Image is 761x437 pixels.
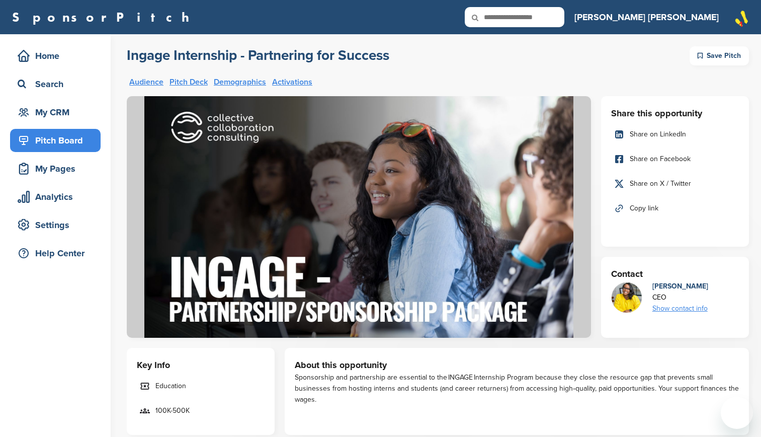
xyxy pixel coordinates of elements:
span: 100K-500K [155,405,190,416]
div: Sponsorship and partnership are essential to the INGAGE Internship Program because they close the... [295,372,739,405]
a: Ingage Internship - Partnering for Success [127,46,389,65]
a: Home [10,44,101,67]
iframe: Button to launch messaging window [721,397,753,429]
div: CEO [652,292,708,303]
div: Analytics [15,188,101,206]
span: Copy link [630,203,658,214]
a: Activations [272,78,312,86]
a: My Pages [10,157,101,180]
a: Analytics [10,185,101,208]
a: Settings [10,213,101,237]
a: Share on X / Twitter [611,173,739,194]
h3: About this opportunity [295,358,739,372]
div: Save Pitch [690,46,749,65]
h3: Key Info [137,358,265,372]
a: Pitch Deck [170,78,208,86]
a: Audience [129,78,163,86]
a: My CRM [10,101,101,124]
a: Help Center [10,242,101,265]
div: My CRM [15,103,101,121]
div: Search [15,75,101,93]
span: Education [155,381,186,392]
a: Search [10,72,101,96]
div: Pitch Board [15,131,101,150]
a: Share on LinkedIn [611,124,739,145]
span: Share on LinkedIn [630,129,686,140]
h2: Ingage Internship - Partnering for Success [127,46,389,64]
a: Demographics [214,78,266,86]
div: Settings [15,216,101,234]
a: Copy link [611,198,739,219]
span: Share on X / Twitter [630,178,691,189]
div: Show contact info [652,303,708,314]
div: [PERSON_NAME] [652,281,708,292]
div: Help Center [15,244,101,262]
h3: [PERSON_NAME] [PERSON_NAME] [574,10,719,24]
a: [PERSON_NAME] [PERSON_NAME] [574,6,719,28]
img: Sponsorpitch & [127,96,591,338]
span: Share on Facebook [630,154,691,165]
h3: Share this opportunity [611,106,739,120]
h3: Contact [611,267,739,281]
div: Home [15,47,101,65]
div: My Pages [15,160,101,178]
img: Untitled design (1) [612,282,642,313]
a: Pitch Board [10,129,101,152]
a: SponsorPitch [12,11,196,24]
a: Share on Facebook [611,149,739,170]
